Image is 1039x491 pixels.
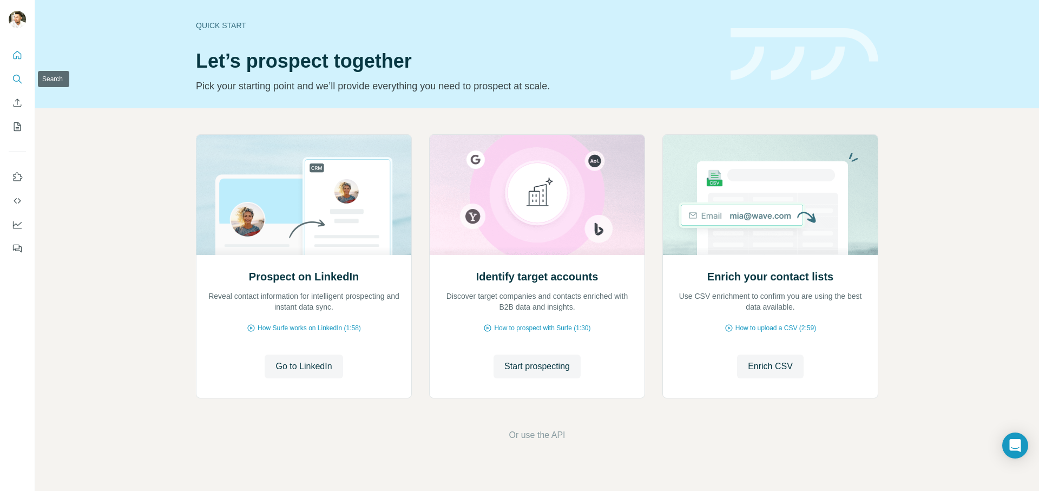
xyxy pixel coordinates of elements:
[735,323,816,333] span: How to upload a CSV (2:59)
[258,323,361,333] span: How Surfe works on LinkedIn (1:58)
[9,117,26,136] button: My lists
[440,291,634,312] p: Discover target companies and contacts enriched with B2B data and insights.
[249,269,359,284] h2: Prospect on LinkedIn
[9,93,26,113] button: Enrich CSV
[9,167,26,187] button: Use Surfe on LinkedIn
[9,191,26,211] button: Use Surfe API
[509,429,565,442] button: Or use the API
[196,135,412,255] img: Prospect on LinkedIn
[196,50,718,72] h1: Let’s prospect together
[494,323,590,333] span: How to prospect with Surfe (1:30)
[196,20,718,31] div: Quick start
[207,291,400,312] p: Reveal contact information for intelligent prospecting and instant data sync.
[731,28,878,81] img: banner
[662,135,878,255] img: Enrich your contact lists
[265,355,343,378] button: Go to LinkedIn
[429,135,645,255] img: Identify target accounts
[748,360,793,373] span: Enrich CSV
[196,78,718,94] p: Pick your starting point and we’ll provide everything you need to prospect at scale.
[9,215,26,234] button: Dashboard
[9,45,26,65] button: Quick start
[504,360,570,373] span: Start prospecting
[9,11,26,28] img: Avatar
[494,355,581,378] button: Start prospecting
[476,269,599,284] h2: Identify target accounts
[737,355,804,378] button: Enrich CSV
[9,69,26,89] button: Search
[1002,433,1028,459] div: Open Intercom Messenger
[9,239,26,258] button: Feedback
[674,291,867,312] p: Use CSV enrichment to confirm you are using the best data available.
[275,360,332,373] span: Go to LinkedIn
[707,269,833,284] h2: Enrich your contact lists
